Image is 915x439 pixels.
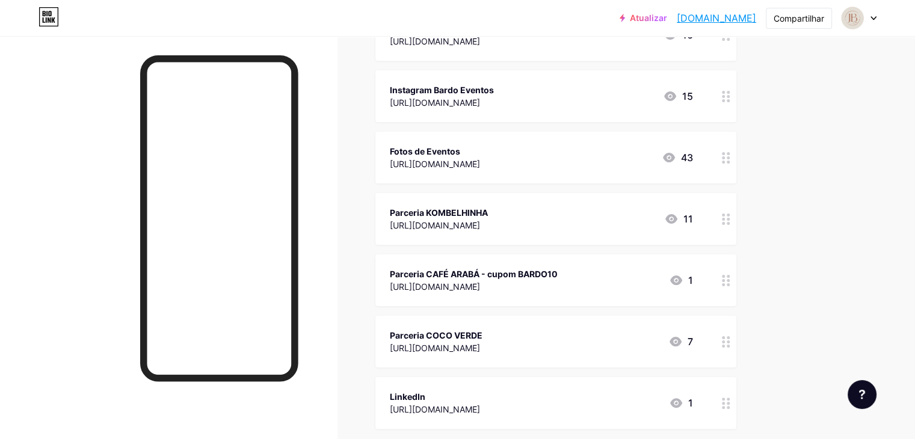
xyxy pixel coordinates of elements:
[390,36,480,46] font: [URL][DOMAIN_NAME]
[630,13,667,23] font: Atualizar
[390,330,482,340] font: Parceria COCO VERDE
[390,207,488,218] font: Parceria KOMBELHINHA
[688,336,693,348] font: 7
[390,343,480,353] font: [URL][DOMAIN_NAME]
[681,152,693,164] font: 43
[841,7,864,29] img: julyabardoeventos
[683,213,693,225] font: 11
[390,391,425,402] font: LinkedIn
[390,220,480,230] font: [URL][DOMAIN_NAME]
[390,159,480,169] font: [URL][DOMAIN_NAME]
[688,397,693,409] font: 1
[677,12,756,24] font: [DOMAIN_NAME]
[390,146,460,156] font: Fotos de Eventos
[390,404,480,414] font: [URL][DOMAIN_NAME]
[682,90,693,102] font: 15
[390,269,558,279] font: Parceria CAFÉ ARABÁ - cupom BARDO10
[390,97,480,108] font: [URL][DOMAIN_NAME]
[390,281,480,292] font: [URL][DOMAIN_NAME]
[688,274,693,286] font: 1
[677,11,756,25] a: [DOMAIN_NAME]
[390,85,494,95] font: Instagram Bardo Eventos
[774,13,824,23] font: Compartilhar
